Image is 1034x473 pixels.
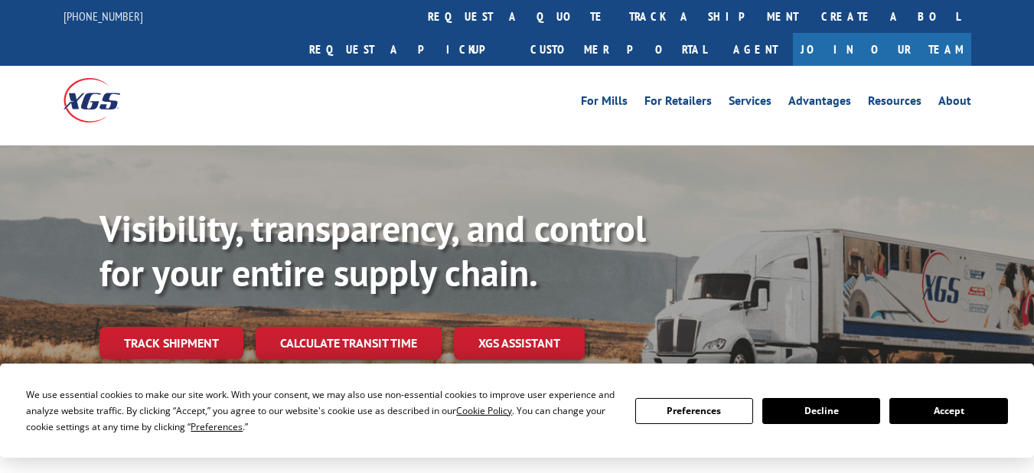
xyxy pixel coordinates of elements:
[256,327,442,360] a: Calculate transit time
[191,420,243,433] span: Preferences
[868,95,921,112] a: Resources
[788,95,851,112] a: Advantages
[99,327,243,359] a: Track shipment
[26,387,616,435] div: We use essential cookies to make our site work. With your consent, we may also use non-essential ...
[519,33,718,66] a: Customer Portal
[938,95,971,112] a: About
[454,327,585,360] a: XGS ASSISTANT
[298,33,519,66] a: Request a pickup
[889,398,1007,424] button: Accept
[635,398,753,424] button: Preferences
[581,95,628,112] a: For Mills
[456,404,512,417] span: Cookie Policy
[793,33,971,66] a: Join Our Team
[718,33,793,66] a: Agent
[762,398,880,424] button: Decline
[99,204,646,296] b: Visibility, transparency, and control for your entire supply chain.
[644,95,712,112] a: For Retailers
[729,95,771,112] a: Services
[64,8,143,24] a: [PHONE_NUMBER]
